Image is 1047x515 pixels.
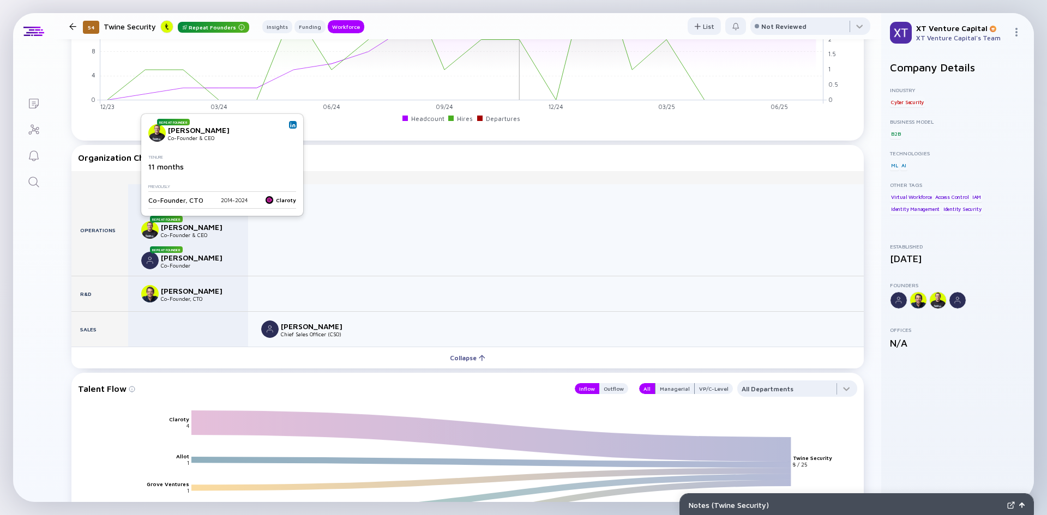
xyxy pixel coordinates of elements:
[141,285,159,302] img: Nadav Erez picture
[890,128,901,139] div: B2B
[934,191,970,202] div: Access Control
[689,500,1003,510] div: Notes ( Twine Security )
[92,47,95,54] tspan: 8
[890,337,1025,349] div: N/A
[971,191,982,202] div: IAM
[92,71,95,78] tspan: 4
[169,416,189,422] text: Claroty
[290,122,296,128] img: Benny Porat Linkedin Profile
[890,253,1025,264] div: [DATE]
[890,22,912,44] img: XT Profile Picture
[161,222,233,232] div: [PERSON_NAME]
[1012,28,1021,37] img: Menu
[828,96,833,103] tspan: 0
[658,103,675,110] tspan: 03/25
[890,243,1025,250] div: Established
[262,21,292,32] div: Insights
[890,326,1025,333] div: Offices
[78,153,857,162] div: Organization Chart
[639,383,655,394] div: All
[148,162,292,171] div: 11 months
[210,103,227,110] tspan: 03/24
[148,196,203,204] div: Co-Founder, CTO
[695,383,733,394] button: VP/C-Level
[148,124,166,142] img: Benny Porat picture
[1019,502,1025,508] img: Open Notes
[148,184,292,189] div: Previously
[328,20,364,33] button: Workforce
[793,462,808,468] text: 8 / 25
[828,51,836,58] tspan: 1.5
[828,81,838,88] tspan: 0.5
[890,282,1025,288] div: Founders
[178,22,249,33] div: Repeat Founders
[890,160,899,171] div: ML
[71,184,128,276] div: Operations
[599,383,628,394] button: Outflow
[890,191,933,202] div: Virtual Workforce
[141,221,159,239] img: Benny Porat picture
[1007,501,1015,509] img: Expand Notes
[890,96,925,107] div: Cyber Security
[187,488,189,494] text: 1
[13,142,54,168] a: Reminders
[793,455,833,462] text: Twine Security
[141,252,159,269] img: Omri Green picture
[150,246,183,253] div: Repeat Founder
[71,276,128,311] div: R&D
[261,320,279,338] img: Colin Blou picture
[655,383,695,394] button: Managerial
[148,155,292,160] div: Tenure
[890,61,1025,74] h2: Company Details
[13,116,54,142] a: Investor Map
[150,216,183,222] div: Repeat Founder
[71,347,864,368] button: Collapse
[161,286,233,295] div: [PERSON_NAME]
[294,20,326,33] button: Funding
[890,181,1025,188] div: Other Tags
[71,312,128,347] div: Sales
[265,196,296,204] div: Claroty
[688,17,721,35] button: List
[104,20,249,33] div: Twine Security
[13,168,54,194] a: Search
[323,103,340,110] tspan: 06/24
[187,459,189,466] text: 1
[890,87,1025,93] div: Industry
[161,262,233,269] div: Co-Founder
[262,20,292,33] button: Insights
[168,135,240,141] div: Co-Founder & CEO
[436,103,453,110] tspan: 09/24
[161,295,233,302] div: Co-Founder, CTO
[161,253,233,262] div: [PERSON_NAME]
[916,23,1008,33] div: XT Venture Capital
[147,481,189,488] text: Grove Ventures
[100,103,115,110] tspan: 12/23
[942,204,983,215] div: Identity Security
[13,89,54,116] a: Lists
[265,196,274,204] img: Claroty logo
[890,118,1025,125] div: Business Model
[186,422,189,429] text: 4
[890,150,1025,156] div: Technologies
[294,21,326,32] div: Funding
[281,331,353,337] div: Chief Sales Officer (CSO)
[828,65,831,72] tspan: 1
[265,196,296,204] a: Claroty logoClaroty
[688,18,721,35] div: List
[328,21,364,32] div: Workforce
[91,96,95,103] tspan: 0
[575,383,599,394] button: Inflow
[443,349,492,366] div: Collapse
[161,232,233,238] div: Co-Founder & CEO
[78,380,564,397] div: Talent Flow
[248,174,864,181] div: VP/C-Levels
[83,21,99,34] div: 54
[771,103,788,110] tspan: 06/25
[549,103,563,110] tspan: 12/24
[157,119,190,125] div: Repeat Founder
